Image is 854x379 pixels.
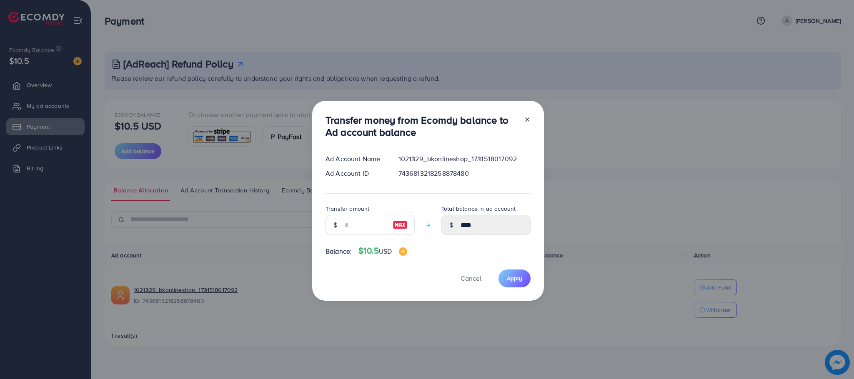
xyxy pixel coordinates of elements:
[450,269,492,287] button: Cancel
[461,274,481,283] span: Cancel
[319,169,392,178] div: Ad Account ID
[319,154,392,164] div: Ad Account Name
[326,114,517,138] h3: Transfer money from Ecomdy balance to Ad account balance
[507,274,522,282] span: Apply
[441,204,516,213] label: Total balance in ad account
[326,204,369,213] label: Transfer amount
[358,246,407,256] h4: $10.5
[393,220,408,230] img: image
[498,269,531,287] button: Apply
[399,247,407,256] img: image
[326,247,352,256] span: Balance:
[392,169,537,178] div: 7436813218258878480
[392,154,537,164] div: 1021329_bkonlineshop_1731518017092
[379,247,392,256] span: USD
